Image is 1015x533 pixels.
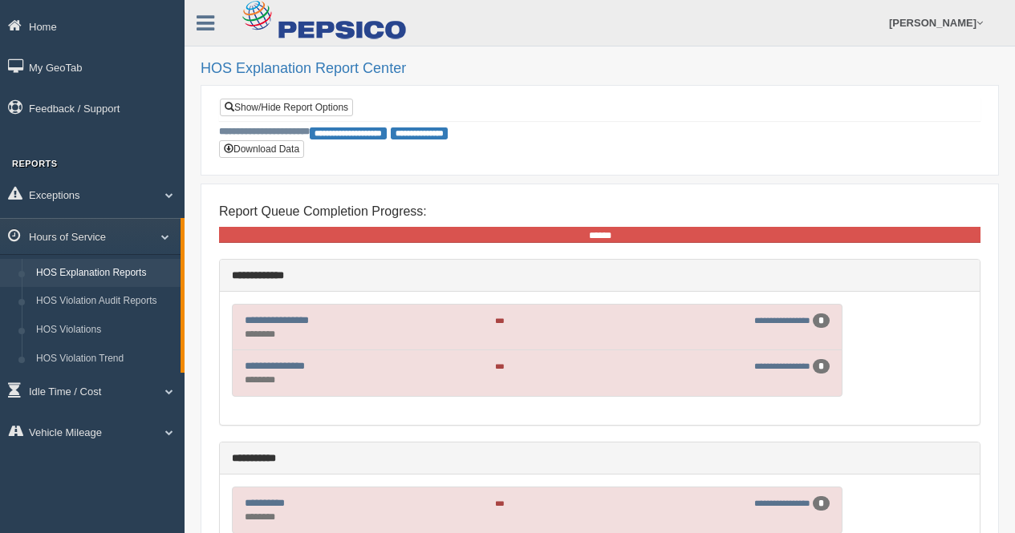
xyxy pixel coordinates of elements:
[219,140,304,158] button: Download Data
[29,345,181,374] a: HOS Violation Trend
[201,61,999,77] h2: HOS Explanation Report Center
[29,259,181,288] a: HOS Explanation Reports
[29,287,181,316] a: HOS Violation Audit Reports
[219,204,980,219] h4: Report Queue Completion Progress:
[220,99,353,116] a: Show/Hide Report Options
[29,316,181,345] a: HOS Violations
